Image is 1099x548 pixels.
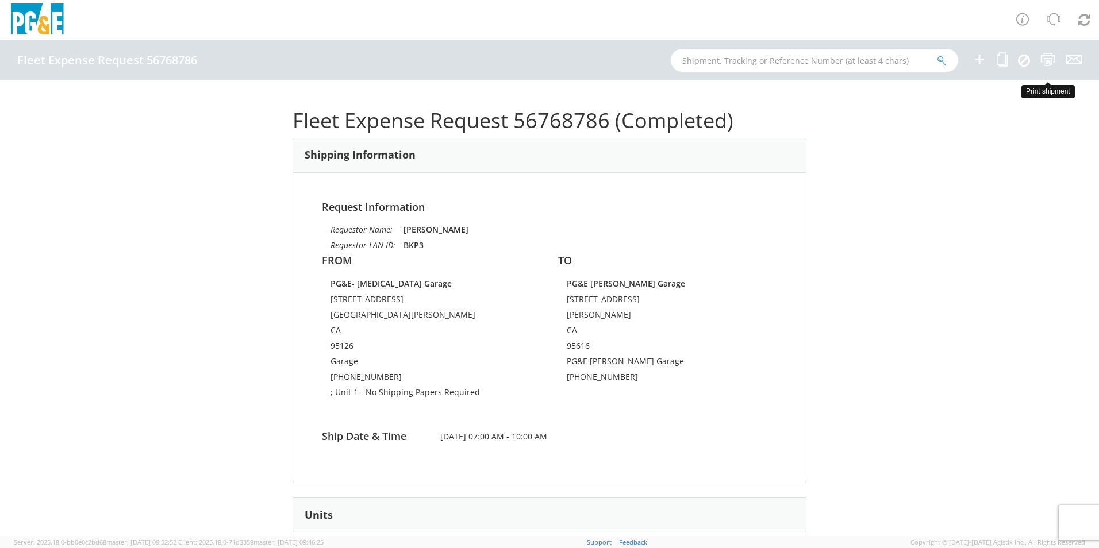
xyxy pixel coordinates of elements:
strong: [PERSON_NAME] [404,224,468,235]
h4: Request Information [322,202,777,213]
td: [PERSON_NAME] [567,309,768,325]
td: CA [331,325,532,340]
span: master, [DATE] 09:52:52 [106,538,176,546]
td: ; Unit 1 - No Shipping Papers Required [331,387,532,402]
span: master, [DATE] 09:46:25 [253,538,324,546]
span: Copyright © [DATE]-[DATE] Agistix Inc., All Rights Reserved [910,538,1085,547]
input: Shipment, Tracking or Reference Number (at least 4 chars) [671,49,958,72]
td: [GEOGRAPHIC_DATA][PERSON_NAME] [331,309,532,325]
td: [STREET_ADDRESS] [331,294,532,309]
span: Client: 2025.18.0-71d3358 [178,538,324,546]
span: Server: 2025.18.0-bb0e0c2bd68 [14,538,176,546]
h4: Fleet Expense Request 56768786 [17,54,197,67]
h3: Shipping Information [305,149,416,161]
strong: BKP3 [404,240,424,250]
td: [STREET_ADDRESS] [567,294,768,309]
td: CA [567,325,768,340]
td: PG&E [PERSON_NAME] Garage [567,356,768,371]
i: Requestor Name: [331,224,393,235]
a: Support [587,538,612,546]
h4: TO [558,255,777,267]
span: [DATE] 07:00 AM - 10:00 AM [432,431,668,442]
i: Requestor LAN ID: [331,240,395,250]
td: [PHONE_NUMBER] [331,371,532,387]
img: pge-logo-06675f144f4cfa6a6814.png [9,3,66,37]
strong: PG&E- [MEDICAL_DATA] Garage [331,278,452,289]
strong: PG&E [PERSON_NAME] Garage [567,278,685,289]
td: Garage [331,356,532,371]
td: 95126 [331,340,532,356]
td: [PHONE_NUMBER] [567,371,768,387]
a: Feedback [619,538,647,546]
h4: FROM [322,255,541,267]
div: Print shipment [1021,85,1075,98]
h1: Fleet Expense Request 56768786 (Completed) [293,109,806,132]
td: 95616 [567,340,768,356]
h3: Units [305,510,333,521]
h4: Ship Date & Time [313,431,432,442]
